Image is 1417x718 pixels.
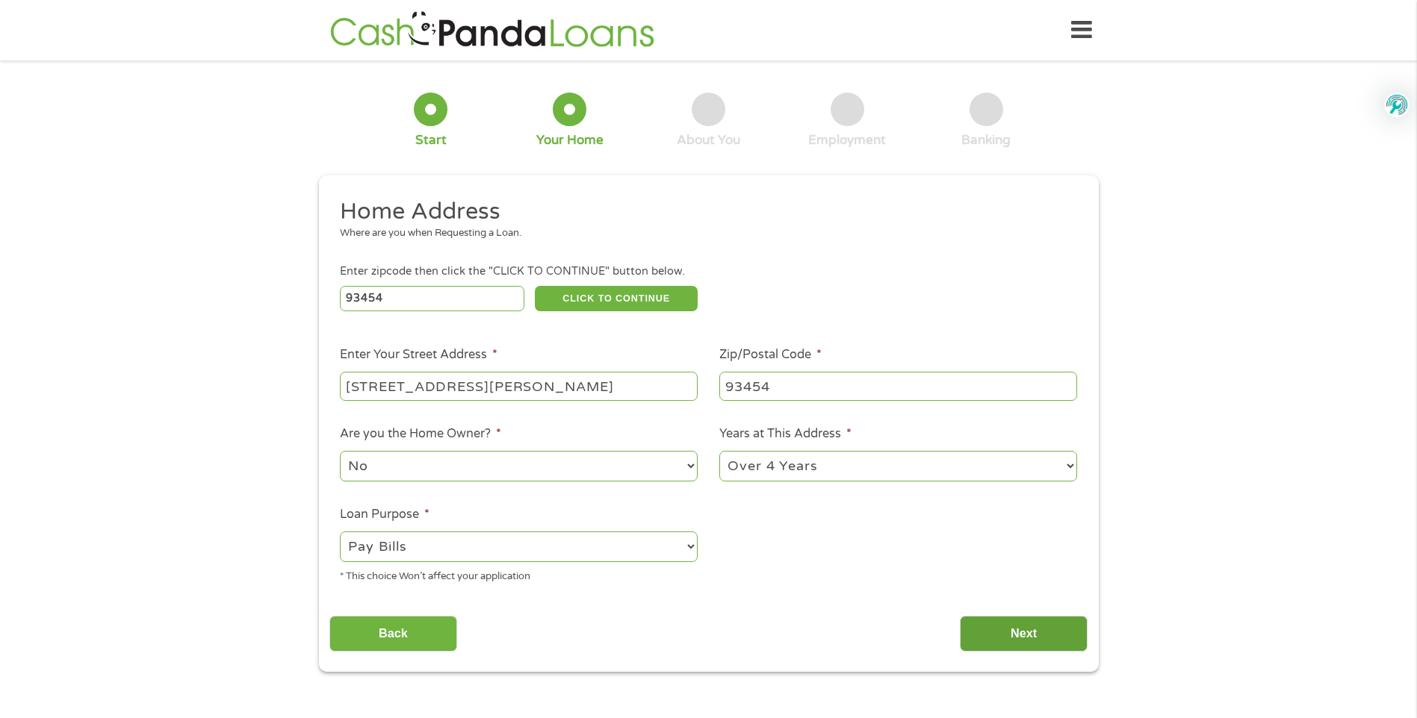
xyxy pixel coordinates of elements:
div: Enter zipcode then click the "CLICK TO CONTINUE" button below. [340,263,1076,280]
div: Banking [961,132,1011,149]
div: About You [677,132,740,149]
div: * This choice Won’t affect your application [340,564,698,584]
input: 1 Main Street [340,372,698,400]
div: Your Home [536,132,604,149]
button: CLICK TO CONTINUE [535,286,698,311]
input: Enter Zipcode (e.g 01510) [340,286,524,311]
input: Next [960,616,1088,652]
input: Back [329,616,457,652]
label: Loan Purpose [340,507,430,522]
div: Employment [808,132,886,149]
label: Zip/Postal Code [719,347,822,363]
img: GetLoanNow Logo [326,9,659,51]
label: Enter Your Street Address [340,347,497,363]
label: Are you the Home Owner? [340,426,501,442]
div: Start [415,132,447,149]
h2: Home Address [340,197,1066,227]
div: Where are you when Requesting a Loan. [340,226,1066,241]
label: Years at This Address [719,426,852,442]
